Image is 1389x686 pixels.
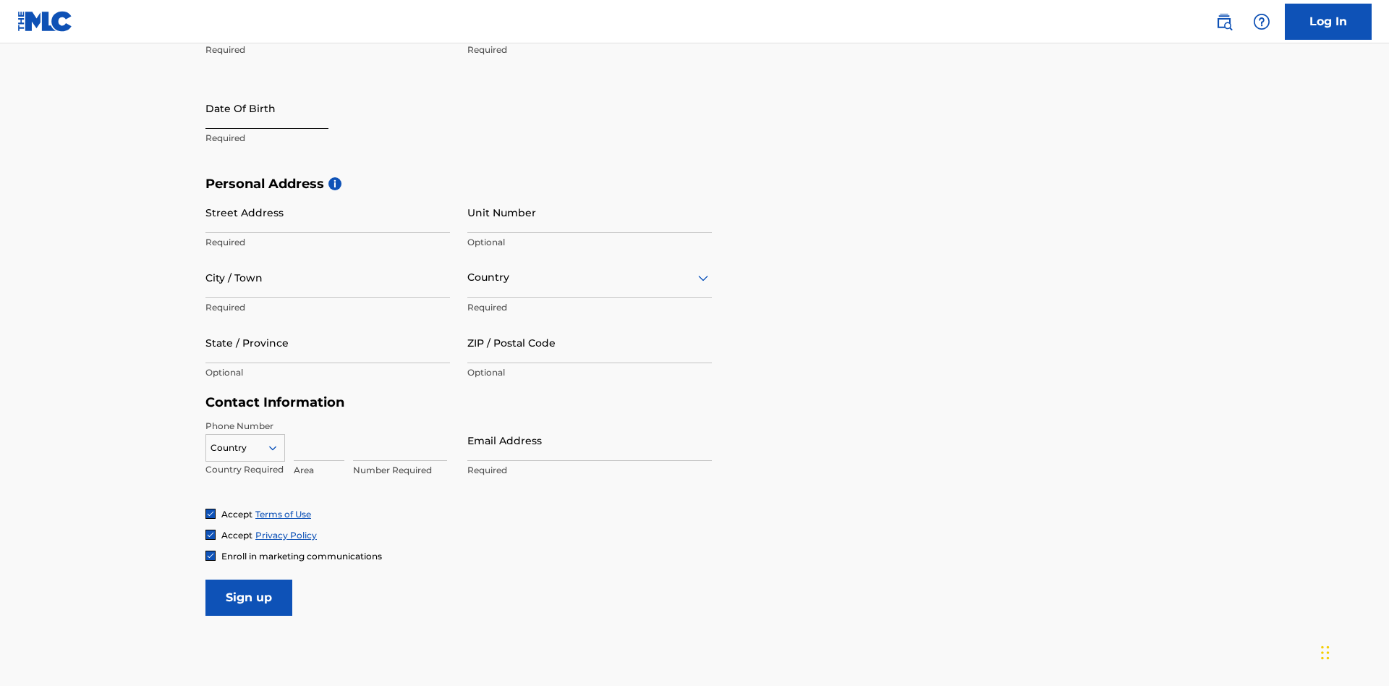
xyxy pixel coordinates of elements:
[1215,13,1233,30] img: search
[205,394,712,411] h5: Contact Information
[206,530,215,539] img: checkbox
[205,236,450,249] p: Required
[1253,13,1270,30] img: help
[205,366,450,379] p: Optional
[353,464,447,477] p: Number Required
[255,530,317,541] a: Privacy Policy
[1317,617,1389,686] iframe: Chat Widget
[467,43,712,56] p: Required
[205,43,450,56] p: Required
[1247,7,1276,36] div: Help
[221,551,382,562] span: Enroll in marketing communications
[294,464,344,477] p: Area
[1210,7,1239,36] a: Public Search
[205,176,1184,192] h5: Personal Address
[1321,631,1330,674] div: Drag
[206,509,215,518] img: checkbox
[255,509,311,520] a: Terms of Use
[205,580,292,616] input: Sign up
[221,509,252,520] span: Accept
[467,366,712,379] p: Optional
[467,464,712,477] p: Required
[467,301,712,314] p: Required
[205,132,450,145] p: Required
[205,463,285,476] p: Country Required
[328,177,341,190] span: i
[17,11,73,32] img: MLC Logo
[467,236,712,249] p: Optional
[205,301,450,314] p: Required
[206,551,215,560] img: checkbox
[1285,4,1372,40] a: Log In
[221,530,252,541] span: Accept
